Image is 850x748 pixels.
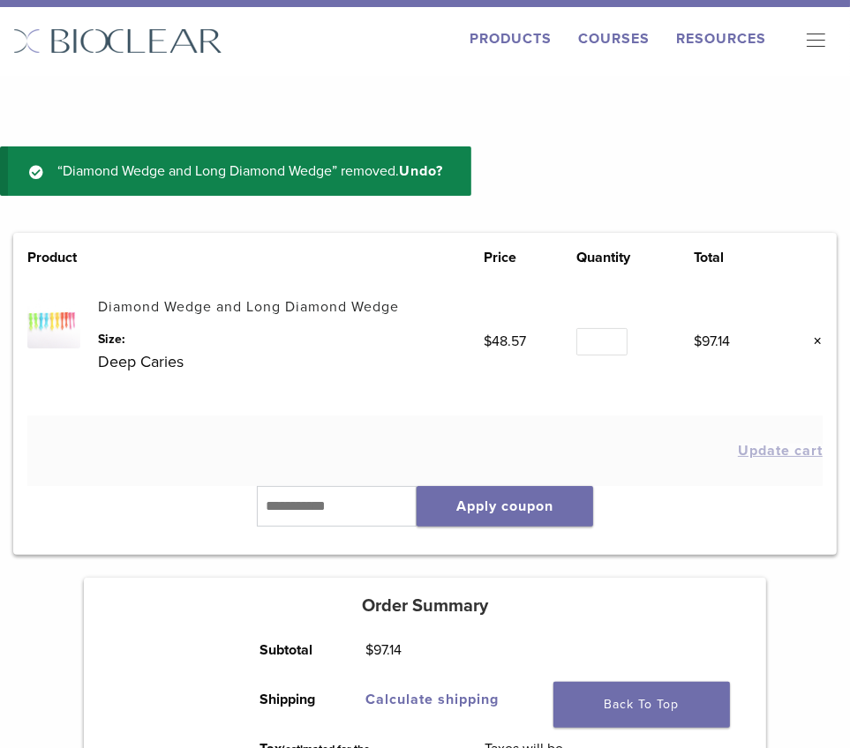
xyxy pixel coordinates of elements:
[27,296,79,348] img: Diamond Wedge and Long Diamond Wedge
[694,333,702,350] span: $
[399,162,443,180] a: Undo?
[365,641,373,659] span: $
[27,247,98,268] th: Product
[417,486,593,527] button: Apply coupon
[800,330,823,353] a: Remove this item
[576,247,694,268] th: Quantity
[365,691,499,708] a: Calculate shipping
[676,30,766,48] a: Resources
[553,682,730,728] a: Back To Top
[98,298,399,316] a: Diamond Wedge and Long Diamond Wedge
[240,625,346,675] th: Subtotal
[484,333,526,350] bdi: 48.57
[13,28,222,54] img: Bioclear
[578,30,650,48] a: Courses
[98,348,484,375] p: Deep Caries
[365,641,402,659] bdi: 97.14
[98,330,484,348] dt: Size:
[484,247,576,268] th: Price
[738,444,823,458] button: Update cart
[694,247,773,268] th: Total
[484,333,492,350] span: $
[694,333,730,350] bdi: 97.14
[470,30,552,48] a: Products
[240,675,346,724] th: Shipping
[84,595,766,617] h5: Order Summary
[793,28,837,55] nav: Primary Navigation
